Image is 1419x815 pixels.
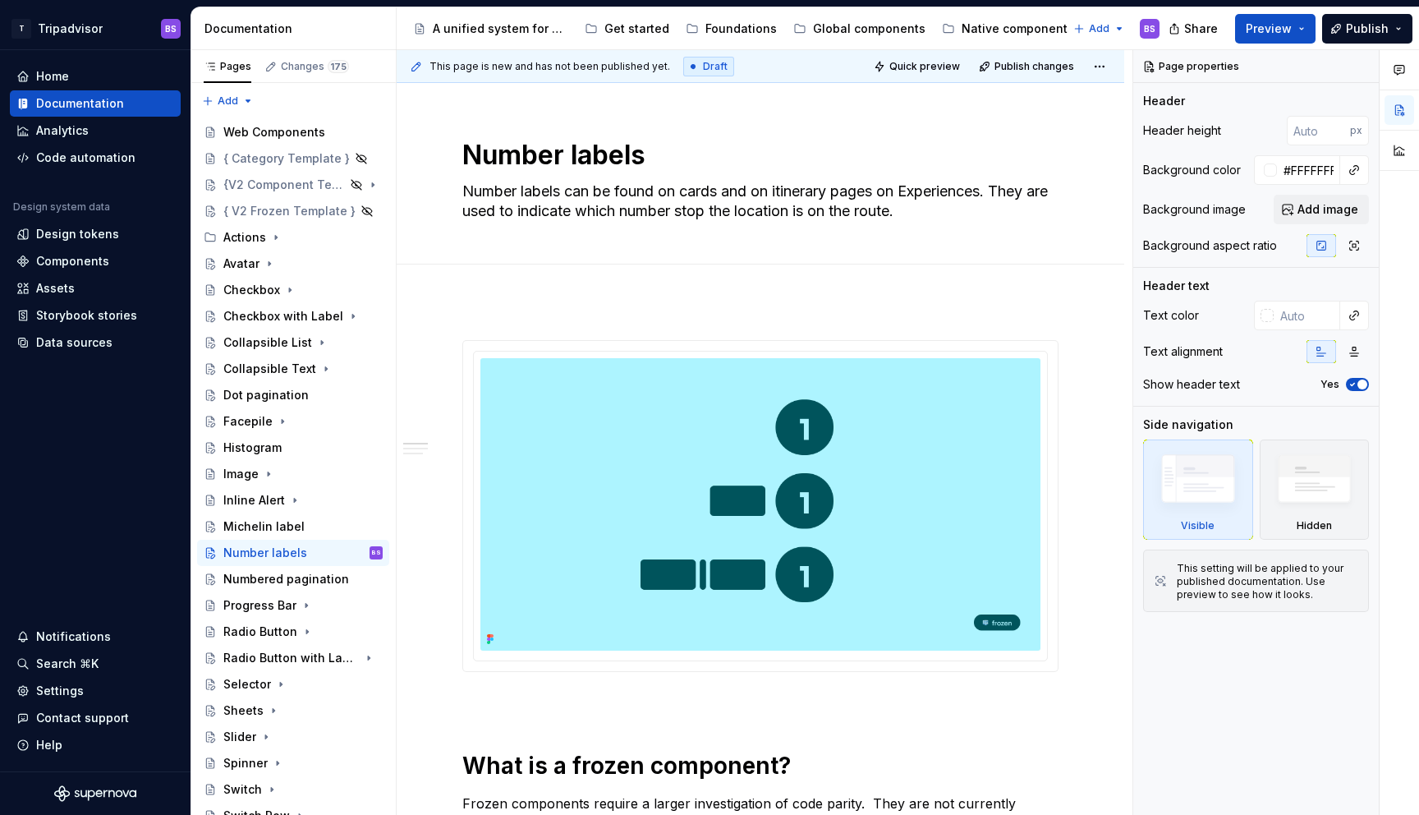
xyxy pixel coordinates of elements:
[462,751,1059,780] h1: What is a frozen component?
[223,124,325,140] div: Web Components
[10,221,181,247] a: Design tokens
[433,21,568,37] div: A unified system for every journey.
[1177,562,1358,601] div: This setting will be applied to your published documentation. Use preview to see how it looks.
[372,545,381,561] div: BS
[10,117,181,144] a: Analytics
[1068,17,1130,40] button: Add
[36,737,62,753] div: Help
[1274,195,1369,224] button: Add image
[1181,519,1215,532] div: Visible
[223,624,297,640] div: Radio Button
[578,16,676,42] a: Get started
[197,724,389,750] a: Slider
[223,150,350,167] div: { Category Template }
[36,683,84,699] div: Settings
[36,122,89,139] div: Analytics
[10,63,181,90] a: Home
[36,629,111,645] div: Notifications
[974,55,1081,78] button: Publish changes
[1143,162,1241,178] div: Background color
[1320,378,1339,391] label: Yes
[604,21,669,37] div: Get started
[10,651,181,677] button: Search ⌘K
[1143,237,1277,254] div: Background aspect ratio
[36,226,119,242] div: Design tokens
[223,518,305,535] div: Michelin label
[197,750,389,776] a: Spinner
[197,224,389,251] div: Actions
[223,177,345,193] div: {V2 Component Template}
[197,487,389,513] a: Inline Alert
[10,275,181,302] a: Assets
[1143,440,1253,540] div: Visible
[869,55,967,78] button: Quick preview
[197,329,389,356] a: Collapsible List
[197,382,389,408] a: Dot pagination
[1143,307,1199,324] div: Text color
[1235,14,1316,44] button: Preview
[223,755,268,771] div: Spinner
[197,408,389,435] a: Facepile
[54,785,136,802] svg: Supernova Logo
[36,656,99,672] div: Search ⌘K
[10,302,181,329] a: Storybook stories
[218,94,238,108] span: Add
[889,60,960,73] span: Quick preview
[962,21,1074,37] div: Native components
[1322,14,1412,44] button: Publish
[935,16,1081,42] a: Native components
[10,705,181,731] button: Contact support
[1143,417,1233,433] div: Side navigation
[223,256,259,272] div: Avatar
[994,60,1074,73] span: Publish changes
[1350,124,1362,137] p: px
[223,676,271,693] div: Selector
[1184,21,1218,37] span: Share
[197,698,389,724] a: Sheets
[1160,14,1228,44] button: Share
[10,732,181,758] button: Help
[328,60,349,73] span: 175
[197,435,389,461] a: Histogram
[223,229,266,246] div: Actions
[197,776,389,803] a: Switch
[223,203,356,219] div: { V2 Frozen Template }
[223,729,256,745] div: Slider
[38,21,103,37] div: Tripadvisor
[13,200,110,214] div: Design system data
[197,90,259,113] button: Add
[204,60,251,73] div: Pages
[197,619,389,645] a: Radio Button
[3,11,187,46] button: TTripadvisorBS
[1297,519,1332,532] div: Hidden
[1287,116,1350,145] input: Auto
[223,282,280,298] div: Checkbox
[10,624,181,650] button: Notifications
[1144,22,1155,35] div: BS
[10,329,181,356] a: Data sources
[703,60,728,73] span: Draft
[197,461,389,487] a: Image
[197,592,389,619] a: Progress Bar
[223,492,285,509] div: Inline Alert
[1143,278,1210,294] div: Header text
[1346,21,1389,37] span: Publish
[165,22,177,35] div: BS
[223,413,273,430] div: Facepile
[36,95,124,112] div: Documentation
[197,645,389,671] a: Radio Button with Label
[223,361,316,377] div: Collapsible Text
[429,60,670,73] span: This page is new and has not been published yet.
[197,251,389,277] a: Avatar
[197,513,389,540] a: Michelin label
[1143,122,1221,139] div: Header height
[813,21,925,37] div: Global components
[10,248,181,274] a: Components
[36,253,109,269] div: Components
[36,68,69,85] div: Home
[197,198,389,224] a: { V2 Frozen Template }
[459,178,1055,224] textarea: Number labels can be found on cards and on itinerary pages on Experiences. They are used to indic...
[1274,301,1340,330] input: Auto
[459,136,1055,175] textarea: Number labels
